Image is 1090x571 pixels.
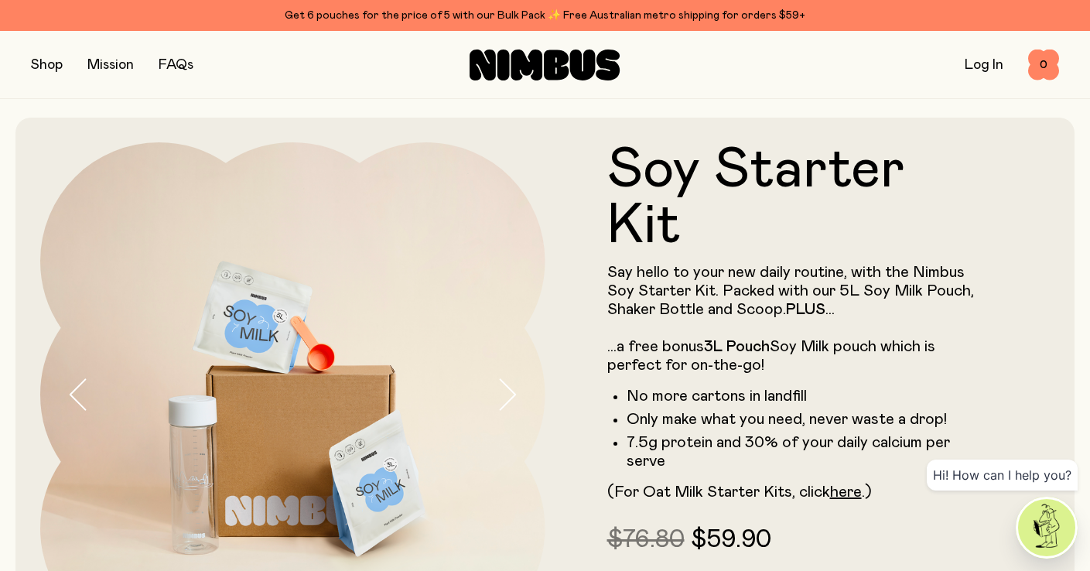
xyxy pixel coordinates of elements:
span: $59.90 [691,528,771,552]
strong: Pouch [726,339,770,354]
a: here [830,484,862,500]
button: 0 [1028,50,1059,80]
a: Log In [965,58,1003,72]
div: Get 6 pouches for the price of 5 with our Bulk Pack ✨ Free Australian metro shipping for orders $59+ [31,6,1059,25]
a: FAQs [159,58,193,72]
a: Mission [87,58,134,72]
li: No more cartons in landfill [627,387,989,405]
strong: PLUS [786,302,825,317]
span: .) [862,484,872,500]
div: Hi! How can I help you? [927,460,1078,491]
li: Only make what you need, never waste a drop! [627,410,989,429]
strong: 3L [704,339,723,354]
h1: Soy Starter Kit [607,142,989,254]
span: $76.80 [607,528,685,552]
span: (For Oat Milk Starter Kits, click [607,484,830,500]
li: 7.5g protein and 30% of your daily calcium per serve [627,433,989,470]
p: Say hello to your new daily routine, with the Nimbus Soy Starter Kit. Packed with our 5L Soy Milk... [607,263,989,374]
img: agent [1018,499,1075,556]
